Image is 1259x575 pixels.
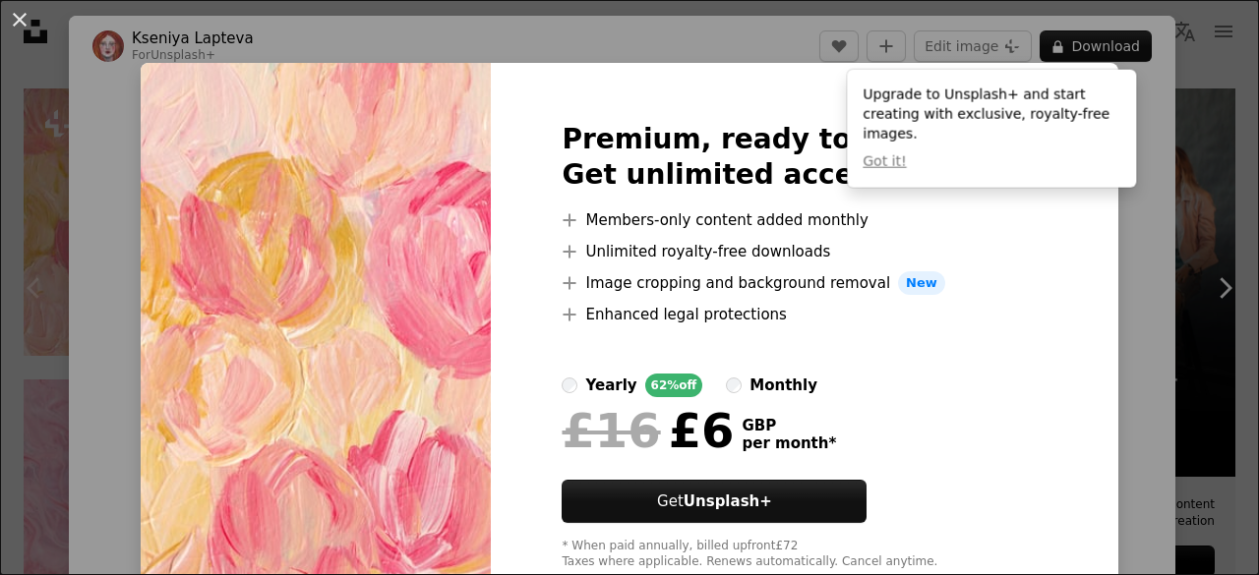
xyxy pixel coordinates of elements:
li: Image cropping and background removal [562,271,1047,295]
button: GetUnsplash+ [562,480,867,523]
li: Members-only content added monthly [562,208,1047,232]
div: 62% off [645,374,703,397]
span: New [898,271,945,295]
div: £6 [562,405,734,456]
span: per month * [742,434,836,452]
input: yearly62%off [562,377,577,393]
div: Upgrade to Unsplash+ and start creating with exclusive, royalty-free images. [847,70,1136,188]
li: Unlimited royalty-free downloads [562,240,1047,263]
div: monthly [749,374,817,397]
li: Enhanced legal protections [562,303,1047,326]
div: * When paid annually, billed upfront £72 Taxes where applicable. Renews automatically. Cancel any... [562,539,1047,570]
strong: Unsplash+ [684,492,772,510]
span: GBP [742,417,836,434]
input: monthly [726,377,742,393]
div: yearly [585,374,636,397]
button: Got it! [863,152,906,172]
span: £16 [562,405,660,456]
h2: Premium, ready to use images. Get unlimited access. [562,122,1047,193]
